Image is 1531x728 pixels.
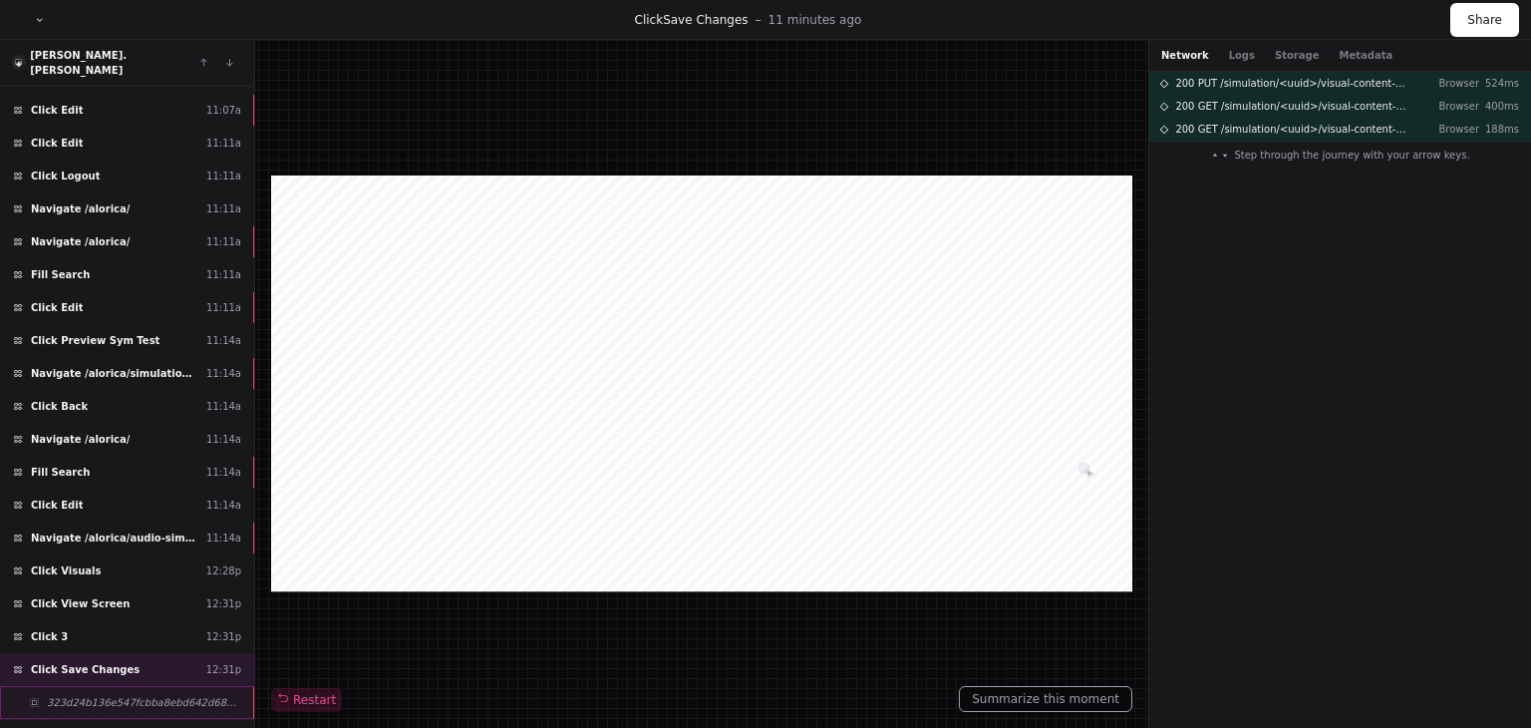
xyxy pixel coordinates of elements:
[31,300,83,315] span: Click Edit
[206,234,241,249] div: 11:11a
[31,432,130,447] span: Navigate /alorica/
[1175,99,1407,114] span: 200 GET /simulation/<uuid>/visual-content-item/<uuid>
[271,688,342,712] button: Restart
[1479,99,1519,114] p: 400ms
[959,686,1132,712] button: Summarize this moment
[1175,76,1407,91] span: 200 PUT /simulation/<uuid>/visual-content-item/<uuid>/hotspot
[1229,48,1255,63] button: Logs
[206,563,241,578] div: 12:28p
[13,57,24,70] img: 5.svg
[1339,48,1392,63] button: Metadata
[1423,122,1479,137] p: Browser
[206,366,241,381] div: 11:14a
[206,201,241,216] div: 11:11a
[206,596,241,611] div: 12:31p
[206,267,241,282] div: 11:11a
[1479,76,1519,91] p: 524ms
[1450,3,1519,37] button: Share
[1275,48,1319,63] button: Storage
[663,13,748,27] span: Save Changes
[206,465,241,480] div: 11:14a
[206,136,241,151] div: 11:11a
[206,333,241,348] div: 11:14a
[31,169,100,183] span: Click Logout
[31,399,88,414] span: Click Back
[1423,99,1479,114] p: Browser
[31,136,83,151] span: Click Edit
[206,300,241,315] div: 11:11a
[31,662,140,677] span: Click Save Changes
[31,596,131,611] span: Click View Screen
[31,563,101,578] span: Click Visuals
[31,531,198,546] span: Navigate /alorica/audio-simulation/*/create-sym
[206,629,241,644] div: 12:31p
[206,432,241,447] div: 11:14a
[635,13,664,27] span: Click
[206,399,241,414] div: 11:14a
[31,498,83,513] span: Click Edit
[206,662,241,677] div: 12:31p
[30,50,127,76] a: [PERSON_NAME].[PERSON_NAME]
[768,12,862,28] p: 11 minutes ago
[31,267,90,282] span: Fill Search
[47,695,241,710] span: 323d24b136e547fcbba8ebd642d68b32
[31,234,130,249] span: Navigate /alorica/
[31,465,90,480] span: Fill Search
[1423,76,1479,91] p: Browser
[31,103,83,118] span: Click Edit
[31,629,68,644] span: Click 3
[277,692,336,708] span: Restart
[1479,122,1519,137] p: 188ms
[206,169,241,183] div: 11:11a
[206,498,241,513] div: 11:14a
[31,201,130,216] span: Navigate /alorica/
[1175,122,1407,137] span: 200 GET /simulation/<uuid>/visual-content-item/<uuid>
[31,333,159,348] span: Click Preview Sym Test
[206,531,241,546] div: 11:14a
[1161,48,1209,63] button: Network
[206,103,241,118] div: 11:07a
[1234,148,1469,163] span: Step through the journey with your arrow keys.
[31,366,198,381] span: Navigate /alorica/simulation/*/preview_test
